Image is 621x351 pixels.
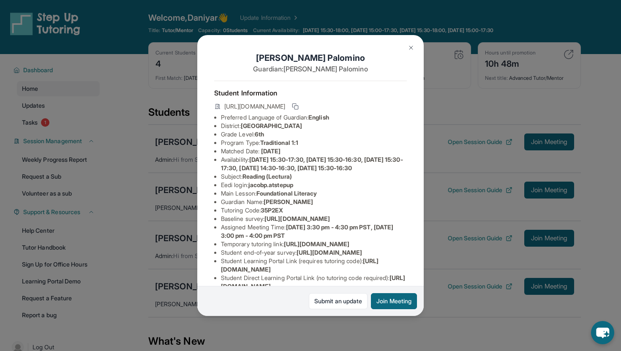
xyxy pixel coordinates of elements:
[371,293,417,309] button: Join Meeting
[242,173,292,180] span: Reading (Lectura)
[221,181,407,189] li: Eedi login :
[221,257,407,274] li: Student Learning Portal Link (requires tutoring code) :
[591,321,614,344] button: chat-button
[221,139,407,147] li: Program Type:
[221,274,407,291] li: Student Direct Learning Portal Link (no tutoring code required) :
[241,122,302,129] span: [GEOGRAPHIC_DATA]
[297,249,362,256] span: [URL][DOMAIN_NAME]
[256,190,317,197] span: Foundational Literacy
[221,155,407,172] li: Availability:
[221,223,393,239] span: [DATE] 3:30 pm - 4:30 pm PST, [DATE] 3:00 pm - 4:00 pm PST
[221,130,407,139] li: Grade Level:
[221,215,407,223] li: Baseline survey :
[408,44,414,51] img: Close Icon
[221,206,407,215] li: Tutoring Code :
[221,113,407,122] li: Preferred Language of Guardian:
[308,114,329,121] span: English
[261,207,283,214] span: 35P2EX
[309,293,368,309] a: Submit an update
[255,131,264,138] span: 6th
[261,147,281,155] span: [DATE]
[221,223,407,240] li: Assigned Meeting Time :
[221,198,407,206] li: Guardian Name :
[260,139,298,146] span: Traditional 1:1
[221,156,403,171] span: [DATE] 15:30-17:30, [DATE] 15:30-16:30, [DATE] 15:30-17:30, [DATE] 14:30-16:30, [DATE] 15:30-16:30
[284,240,349,248] span: [URL][DOMAIN_NAME]
[221,147,407,155] li: Matched Date:
[264,198,313,205] span: [PERSON_NAME]
[221,122,407,130] li: District:
[221,172,407,181] li: Subject :
[290,101,300,112] button: Copy link
[214,88,407,98] h4: Student Information
[221,240,407,248] li: Temporary tutoring link :
[224,102,285,111] span: [URL][DOMAIN_NAME]
[214,64,407,74] p: Guardian: [PERSON_NAME] Palomino
[221,248,407,257] li: Student end-of-year survey :
[264,215,330,222] span: [URL][DOMAIN_NAME]
[214,52,407,64] h1: [PERSON_NAME] Palomino
[248,181,293,188] span: jacobp.atstepup
[221,189,407,198] li: Main Lesson :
